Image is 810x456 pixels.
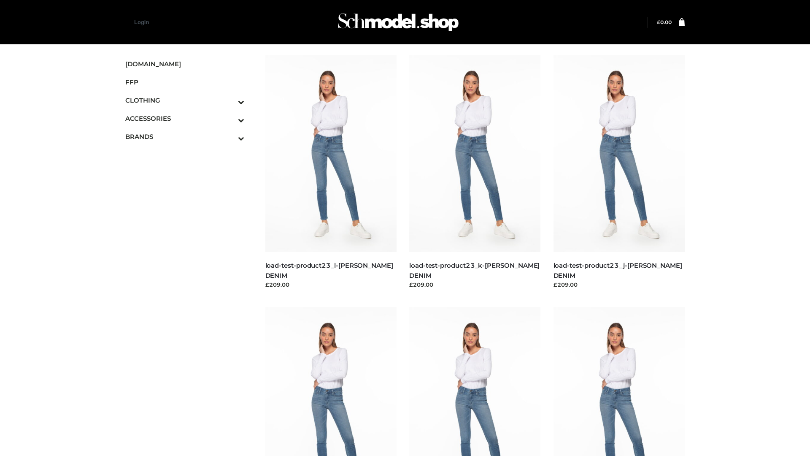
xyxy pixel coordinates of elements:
span: ACCESSORIES [125,114,244,123]
a: load-test-product23_l-[PERSON_NAME] DENIM [265,261,393,279]
span: BRANDS [125,132,244,141]
a: load-test-product23_k-[PERSON_NAME] DENIM [409,261,540,279]
a: Login [134,19,149,25]
a: £0.00 [657,19,672,25]
button: Toggle Submenu [215,109,244,128]
a: FFP [125,73,244,91]
a: BRANDSToggle Submenu [125,128,244,146]
a: [DOMAIN_NAME] [125,55,244,73]
span: FFP [125,77,244,87]
button: Toggle Submenu [215,128,244,146]
a: ACCESSORIESToggle Submenu [125,109,244,128]
span: CLOTHING [125,95,244,105]
a: load-test-product23_j-[PERSON_NAME] DENIM [553,261,682,279]
span: [DOMAIN_NAME] [125,59,244,69]
button: Toggle Submenu [215,91,244,109]
a: CLOTHINGToggle Submenu [125,91,244,109]
div: £209.00 [265,280,397,289]
div: £209.00 [409,280,541,289]
div: £209.00 [553,280,685,289]
img: Schmodel Admin 964 [335,5,462,39]
span: £ [657,19,660,25]
bdi: 0.00 [657,19,672,25]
